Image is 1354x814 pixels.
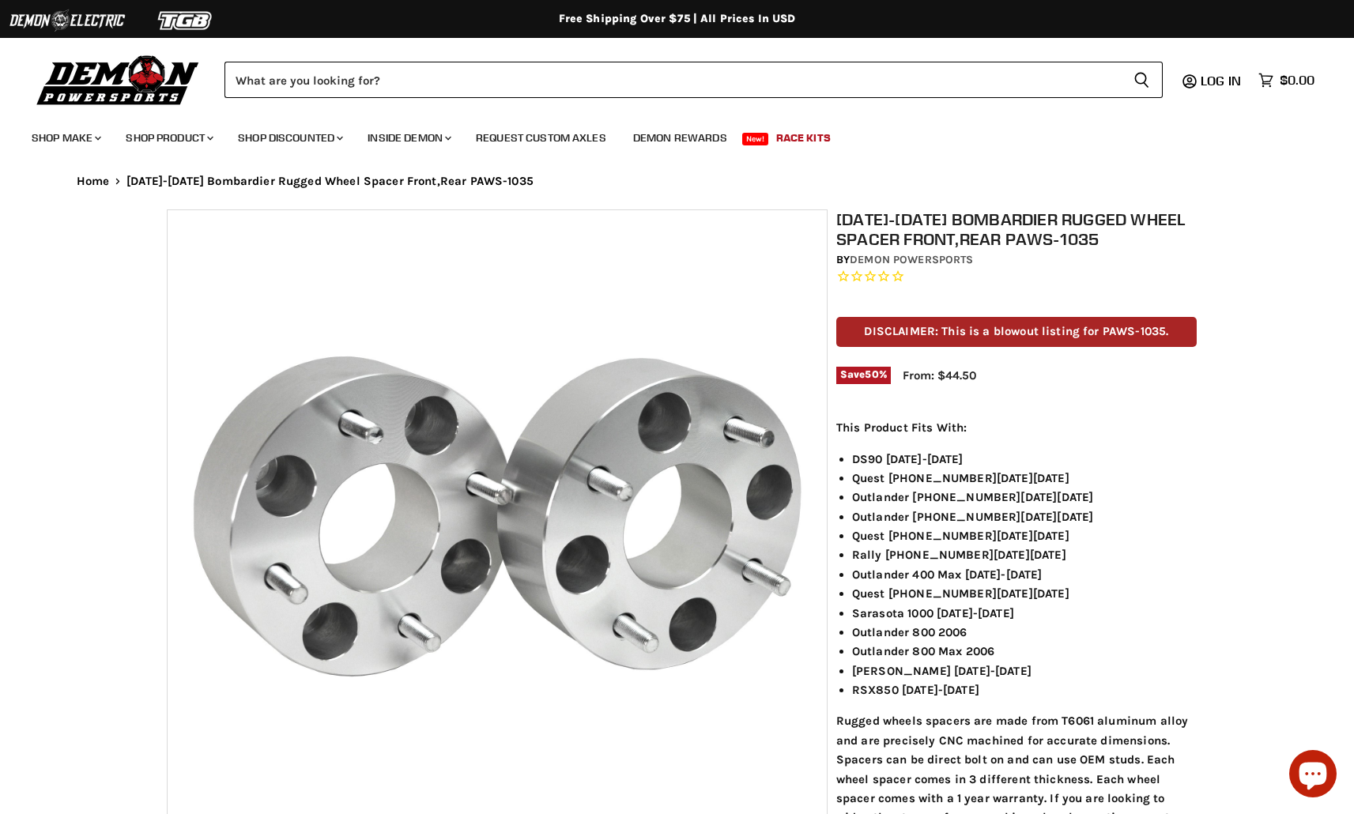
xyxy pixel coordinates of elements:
[1284,750,1341,801] inbox-online-store-chat: Shopify online store chat
[852,488,1197,507] li: Outlander [PHONE_NUMBER][DATE][DATE]
[20,115,1311,154] ul: Main menu
[464,122,618,154] a: Request Custom Axles
[852,680,1197,699] li: RSX850 [DATE]-[DATE]
[852,565,1197,584] li: Outlander 400 Max [DATE]-[DATE]
[126,175,534,188] span: [DATE]-[DATE] Bombardier Rugged Wheel Spacer Front,Rear PAWS-1035
[836,209,1197,249] h1: [DATE]-[DATE] Bombardier Rugged Wheel Spacer Front,Rear PAWS-1035
[356,122,461,154] a: Inside Demon
[126,6,245,36] img: TGB Logo 2
[852,584,1197,603] li: Quest [PHONE_NUMBER][DATE][DATE]
[1280,73,1314,88] span: $0.00
[32,51,205,107] img: Demon Powersports
[852,623,1197,642] li: Outlander 800 2006
[852,661,1197,680] li: [PERSON_NAME] [DATE]-[DATE]
[224,62,1163,98] form: Product
[836,418,1197,437] p: This Product Fits With:
[1201,73,1241,89] span: Log in
[836,251,1197,269] div: by
[742,133,769,145] span: New!
[20,122,111,154] a: Shop Make
[836,269,1197,285] span: Rated 0.0 out of 5 stars 0 reviews
[852,604,1197,623] li: Sarasota 1000 [DATE]-[DATE]
[1121,62,1163,98] button: Search
[1194,73,1250,88] a: Log in
[8,6,126,36] img: Demon Electric Logo 2
[850,253,973,266] a: Demon Powersports
[852,545,1197,564] li: Rally [PHONE_NUMBER][DATE][DATE]
[1250,69,1322,92] a: $0.00
[114,122,223,154] a: Shop Product
[852,507,1197,526] li: Outlander [PHONE_NUMBER][DATE][DATE]
[45,12,1310,26] div: Free Shipping Over $75 | All Prices In USD
[865,368,878,380] span: 50
[852,642,1197,661] li: Outlander 800 Max 2006
[764,122,843,154] a: Race Kits
[903,368,976,383] span: From: $44.50
[836,367,891,384] span: Save %
[852,469,1197,488] li: Quest [PHONE_NUMBER][DATE][DATE]
[45,175,1310,188] nav: Breadcrumbs
[836,317,1197,346] p: DISCLAIMER: This is a blowout listing for PAWS-1035.
[621,122,739,154] a: Demon Rewards
[224,62,1121,98] input: Search
[77,175,110,188] a: Home
[226,122,353,154] a: Shop Discounted
[852,450,1197,469] li: DS90 [DATE]-[DATE]
[852,526,1197,545] li: Quest [PHONE_NUMBER][DATE][DATE]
